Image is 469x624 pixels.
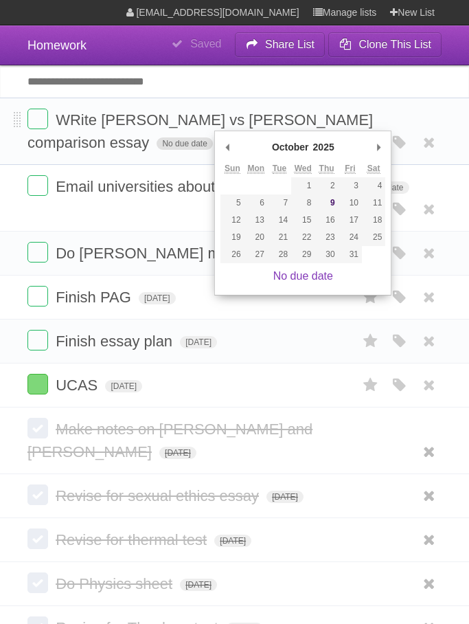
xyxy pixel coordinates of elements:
[291,246,314,263] button: 29
[27,242,48,263] label: Done
[27,330,48,350] label: Done
[291,212,314,229] button: 15
[314,212,338,229] button: 16
[235,32,325,57] button: Share List
[27,421,312,460] span: Make notes on [PERSON_NAME] and [PERSON_NAME]
[265,38,314,50] b: Share List
[358,38,431,50] b: Clone This List
[27,374,48,394] label: Done
[27,109,48,129] label: Done
[244,194,268,212] button: 6
[27,528,48,549] label: Done
[180,336,217,348] span: [DATE]
[56,575,176,592] span: Do Physics sheet
[105,380,142,392] span: [DATE]
[314,246,338,263] button: 30
[220,194,244,212] button: 5
[27,175,48,196] label: Done
[266,491,304,503] span: [DATE]
[220,246,244,263] button: 26
[268,229,291,246] button: 21
[339,229,362,246] button: 24
[273,270,333,282] a: No due date
[339,194,362,212] button: 10
[214,535,251,547] span: [DATE]
[244,246,268,263] button: 27
[328,32,442,57] button: Clone This List
[56,333,176,350] span: Finish essay plan
[180,579,217,591] span: [DATE]
[314,229,338,246] button: 23
[367,164,380,174] abbr: Saturday
[27,484,48,505] label: Done
[295,164,312,174] abbr: Wednesday
[244,212,268,229] button: 13
[291,229,314,246] button: 22
[190,38,221,49] b: Saved
[268,212,291,229] button: 14
[339,212,362,229] button: 17
[27,38,87,52] span: Homework
[358,330,384,353] label: Star task
[56,289,135,306] span: Finish PAG
[291,177,314,194] button: 1
[56,487,262,504] span: Revise for sexual ethics essay
[339,246,362,263] button: 31
[339,177,362,194] button: 3
[27,572,48,593] label: Done
[362,229,385,246] button: 25
[27,418,48,438] label: Done
[371,137,385,157] button: Next Month
[291,194,314,212] button: 8
[56,178,349,195] span: Email universities about Integrated Masters
[56,531,210,548] span: Revise for thermal test
[157,137,212,150] span: No due date
[220,229,244,246] button: 19
[358,286,384,309] label: Star task
[362,194,385,212] button: 11
[220,137,234,157] button: Previous Month
[139,292,176,304] span: [DATE]
[268,194,291,212] button: 7
[319,164,334,174] abbr: Thursday
[56,245,277,262] span: Do [PERSON_NAME] mind map
[273,164,286,174] abbr: Tuesday
[268,246,291,263] button: 28
[314,177,338,194] button: 2
[314,194,338,212] button: 9
[311,137,336,157] div: 2025
[358,374,384,397] label: Star task
[27,111,373,151] span: WRite [PERSON_NAME] vs [PERSON_NAME] comparison essay
[345,164,355,174] abbr: Friday
[244,229,268,246] button: 20
[225,164,240,174] abbr: Sunday
[159,447,196,459] span: [DATE]
[362,177,385,194] button: 4
[27,286,48,307] label: Done
[220,212,244,229] button: 12
[56,377,101,394] span: UCAS
[247,164,264,174] abbr: Monday
[270,137,311,157] div: October
[362,212,385,229] button: 18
